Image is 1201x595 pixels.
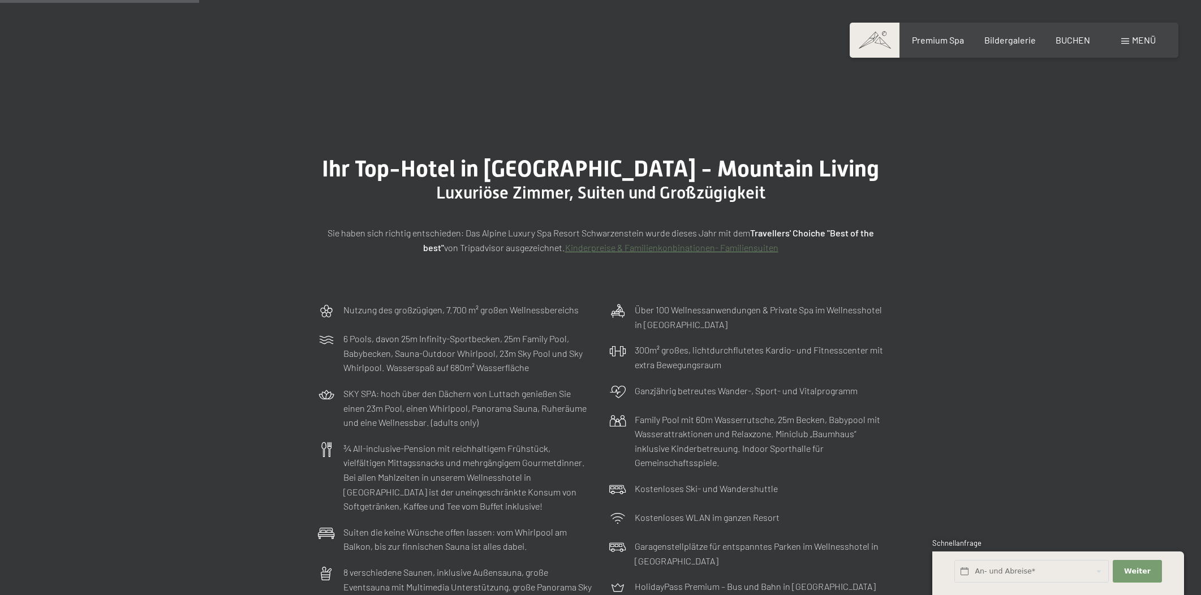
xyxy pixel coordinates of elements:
span: Ihr Top-Hotel in [GEOGRAPHIC_DATA] - Mountain Living [322,156,879,182]
a: Premium Spa [912,35,964,45]
p: Nutzung des großzügigen, 7.700 m² großen Wellnessbereichs [343,303,579,317]
a: Kinderpreise & Familienkonbinationen- Familiensuiten [565,242,778,253]
p: Über 100 Wellnessanwendungen & Private Spa im Wellnesshotel in [GEOGRAPHIC_DATA] [635,303,884,331]
a: BUCHEN [1056,35,1090,45]
button: Weiter [1113,560,1161,583]
p: Garagenstellplätze für entspanntes Parken im Wellnesshotel in [GEOGRAPHIC_DATA] [635,539,884,568]
span: Menü [1132,35,1156,45]
p: 6 Pools, davon 25m Infinity-Sportbecken, 25m Family Pool, Babybecken, Sauna-Outdoor Whirlpool, 23... [343,331,592,375]
p: Kostenloses WLAN im ganzen Resort [635,510,780,525]
p: Sie haben sich richtig entschieden: Das Alpine Luxury Spa Resort Schwarzenstein wurde dieses Jahr... [318,226,884,255]
p: Kostenloses Ski- und Wandershuttle [635,481,778,496]
p: 300m² großes, lichtdurchflutetes Kardio- und Fitnesscenter mit extra Bewegungsraum [635,343,884,372]
span: Luxuriöse Zimmer, Suiten und Großzügigkeit [436,183,765,202]
p: Ganzjährig betreutes Wander-, Sport- und Vitalprogramm [635,383,858,398]
a: Bildergalerie [984,35,1036,45]
span: Weiter [1124,566,1151,576]
span: Schnellanfrage [932,538,982,547]
p: SKY SPA: hoch über den Dächern von Luttach genießen Sie einen 23m Pool, einen Whirlpool, Panorama... [343,386,592,430]
p: Family Pool mit 60m Wasserrutsche, 25m Becken, Babypool mit Wasserattraktionen und Relaxzone. Min... [635,412,884,470]
strong: Travellers' Choiche "Best of the best" [423,227,874,253]
p: ¾ All-inclusive-Pension mit reichhaltigem Frühstück, vielfältigen Mittagssnacks und mehrgängigem ... [343,441,592,514]
p: Suiten die keine Wünsche offen lassen: vom Whirlpool am Balkon, bis zur finnischen Sauna ist alle... [343,525,592,554]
